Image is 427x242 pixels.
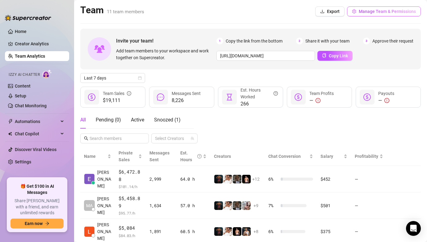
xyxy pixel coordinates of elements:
[316,98,320,103] span: exclamation-circle
[172,91,201,96] span: Messages Sent
[233,227,241,236] img: Novela_Papi
[15,147,57,152] a: Discover Viral Videos
[97,195,111,216] span: [PERSON_NAME]
[86,202,93,209] span: MA
[119,183,142,190] span: $ 101.14 /h
[8,132,12,136] img: Chat Copilot
[233,201,241,210] img: iceman_jb
[309,97,334,104] div: —
[355,154,378,159] span: Profitability
[84,174,94,184] img: Ezra Mwangi
[15,93,26,98] a: Setup
[315,6,345,16] button: Export
[305,38,350,44] span: Share it with your team
[119,168,142,183] span: $6,472.88
[317,51,353,61] button: Copy Link
[242,175,251,183] img: Novela_Papi
[149,202,173,209] div: 1,634
[322,53,326,58] span: copy
[25,221,43,226] span: Earn now
[224,227,232,236] img: Jake
[15,39,64,49] a: Creator Analytics
[84,73,141,83] span: Last 7 days
[10,198,64,216] span: Share [PERSON_NAME] with a friend, and earn unlimited rewards
[320,228,347,235] div: $375
[347,6,421,16] button: Manage Team & Permissions
[96,116,121,124] div: Pending ( 0 )
[5,15,51,21] img: logo-BBDzfeDw.svg
[320,202,347,209] div: $501
[103,90,131,97] div: Team Sales
[214,227,223,236] img: Muscled
[119,210,142,216] span: $ 95.77 /h
[15,117,59,126] span: Automations
[154,117,181,123] span: Snoozed ( 1 )
[226,93,233,101] span: hourglass
[384,98,389,103] span: exclamation-circle
[320,176,347,183] div: $452
[224,175,232,183] img: Jake
[295,93,302,101] span: dollar-circle
[241,87,278,100] div: Est. Hours Worked
[352,9,356,14] span: setting
[119,195,142,209] span: $5,458.89
[242,201,251,210] img: Oliver
[351,192,387,219] td: —
[15,54,45,59] a: Team Analytics
[210,147,265,166] th: Creators
[103,97,131,104] span: $19,111
[327,9,340,14] span: Export
[180,228,207,235] div: 60.5 h
[88,93,95,101] span: dollar-circle
[84,227,94,237] img: Lester Dillena
[320,9,324,14] span: download
[138,76,142,80] span: calendar
[119,224,142,232] span: $5,084
[190,137,194,140] span: team
[149,176,173,183] div: 2,999
[15,84,31,88] a: Content
[84,153,106,160] span: Name
[233,175,241,183] img: iceman_jb
[127,90,131,97] span: info-circle
[119,150,133,162] span: Private Sales
[214,201,223,210] img: Muscled
[15,29,27,34] a: Home
[10,219,64,228] button: Earn nowarrow-right
[97,221,111,242] span: [PERSON_NAME]
[268,154,301,159] span: Chat Conversion
[253,202,258,209] span: + 9
[84,136,88,141] span: search
[8,119,13,124] span: thunderbolt
[242,227,251,236] img: Chris
[363,38,370,44] span: 3
[274,87,278,100] span: question-circle
[119,232,142,239] span: $ 84.03 /h
[253,228,258,235] span: + 8
[378,91,394,96] span: Payouts
[157,93,164,101] span: message
[80,147,115,166] th: Name
[226,38,283,44] span: Copy the link from the bottom
[180,150,202,163] div: Est. Hours
[359,9,416,14] span: Manage Team & Permissions
[80,116,86,124] div: All
[268,202,278,209] span: 7 %
[268,176,278,183] span: 6 %
[241,100,278,108] span: 266
[320,154,333,159] span: Salary
[97,169,111,189] span: [PERSON_NAME]
[378,97,394,104] div: —
[45,221,49,226] span: arrow-right
[296,38,303,44] span: 2
[197,150,202,163] span: question-circle
[268,228,278,235] span: 6 %
[107,9,144,14] span: 11 team members
[131,117,144,123] span: Active
[172,97,201,104] span: 8,226
[329,53,348,58] span: Copy Link
[372,38,413,44] span: Approve their request
[180,202,207,209] div: 57.0 h
[42,69,52,78] img: AI Chatter
[80,4,144,16] h2: Team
